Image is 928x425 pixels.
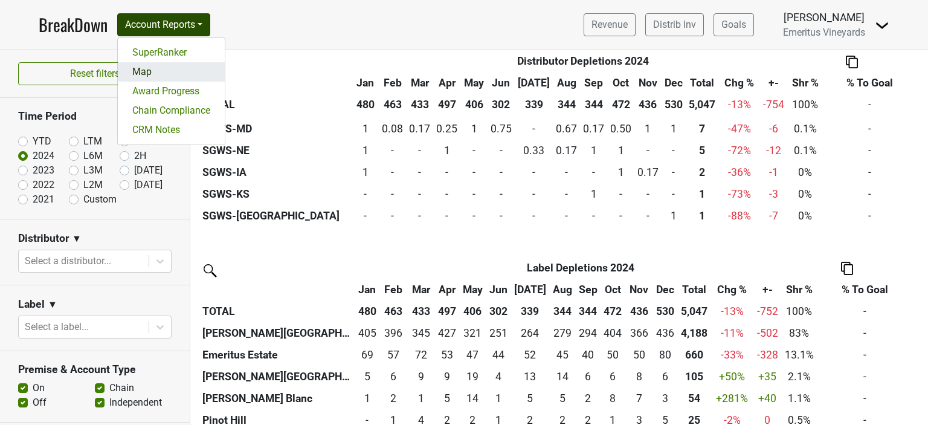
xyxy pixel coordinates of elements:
td: 0 [553,205,580,227]
td: 0 [406,183,433,205]
div: - [355,186,376,202]
label: [DATE] [134,178,163,192]
td: 0 [662,183,686,205]
td: 320.834 [459,322,486,344]
th: TOTAL [199,300,355,322]
a: BreakDown [39,12,108,37]
div: 1 [583,143,604,158]
label: L6M [83,149,103,163]
td: 0 [515,183,553,205]
th: [PERSON_NAME][GEOGRAPHIC_DATA] [199,322,355,344]
th: 339 [515,94,553,115]
label: 2022 [33,178,54,192]
td: 0 [515,205,553,227]
div: - [409,143,430,158]
td: 1 [580,183,607,205]
td: 0 [662,140,686,161]
th: SGWS-NE [199,140,352,161]
td: 0 [488,161,515,183]
div: 345 [410,325,432,341]
td: 0 [406,161,433,183]
th: % To Goal: activate to sort column ascending [817,279,913,300]
th: 344 [549,300,575,322]
div: 366 [628,325,649,341]
th: 480 [352,94,379,115]
td: 1 [460,118,488,140]
img: filter [199,260,219,279]
th: 5,047 [677,300,710,322]
div: - [491,164,512,180]
th: 339 [511,300,549,322]
th: Jun: activate to sort column ascending [488,72,515,94]
td: 0 [607,183,634,205]
td: -73 % [718,183,761,205]
div: - [665,186,683,202]
td: 0 [433,161,460,183]
th: Dec: activate to sort column ascending [653,279,678,300]
div: 294 [578,325,598,341]
span: ▼ [72,232,82,246]
td: 0 [406,205,433,227]
td: 0 [460,183,488,205]
td: 1 [433,140,460,161]
div: 4,188 [680,325,708,341]
th: 344 [580,94,607,115]
td: 0.1% [787,140,822,161]
div: 1 [463,121,485,137]
th: SGWS-KS [199,183,352,205]
td: 435.916 [653,322,678,344]
div: - [583,164,604,180]
th: 4187.516 [677,322,710,344]
label: 2H [134,149,146,163]
th: 497 [435,300,460,322]
td: 0 [553,161,580,183]
div: - [382,186,403,202]
th: 302 [486,300,511,322]
h3: Label [18,298,45,311]
div: - [556,186,577,202]
td: -13 % [710,300,753,322]
div: 0.50 [610,121,631,137]
td: 1.333 [634,118,662,140]
th: 497 [433,94,460,115]
button: Reset filters [18,62,172,85]
th: Jan: activate to sort column ascending [352,72,379,94]
div: -1 [763,164,784,180]
td: 0% [787,205,822,227]
th: 2.334 [686,161,718,183]
div: 0.17 [409,121,430,137]
th: 5,047 [686,94,718,115]
td: -72 % [718,140,761,161]
th: Chg %: activate to sort column ascending [710,279,753,300]
td: 0 [488,205,515,227]
th: Sep: activate to sort column ascending [575,279,601,300]
th: Label Depletions 2024 [379,257,781,279]
div: 1 [637,121,659,137]
th: +-: activate to sort column ascending [761,72,788,94]
th: Sep: activate to sort column ascending [580,72,607,94]
td: -88 % [718,205,761,227]
th: 436 [634,94,662,115]
div: 405 [358,325,376,341]
td: 278.669 [549,322,575,344]
span: -754 [763,99,784,111]
img: Copy to clipboard [846,56,858,68]
div: - [491,186,512,202]
td: 0.167 [406,118,433,140]
div: - [409,164,430,180]
div: - [518,121,550,137]
label: On [33,381,45,395]
div: 0.75 [491,121,512,137]
th: 1.000 [686,205,718,227]
th: Shr %: activate to sort column ascending [781,279,817,300]
div: - [382,208,403,224]
div: 321 [462,325,483,341]
label: 2021 [33,192,54,207]
div: - [518,186,550,202]
th: May: activate to sort column ascending [460,72,488,94]
th: 344 [553,94,580,115]
th: Dec: activate to sort column ascending [662,72,686,94]
td: 0.167 [634,161,662,183]
th: SGWS-MD [199,118,352,140]
div: -502 [756,325,778,341]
